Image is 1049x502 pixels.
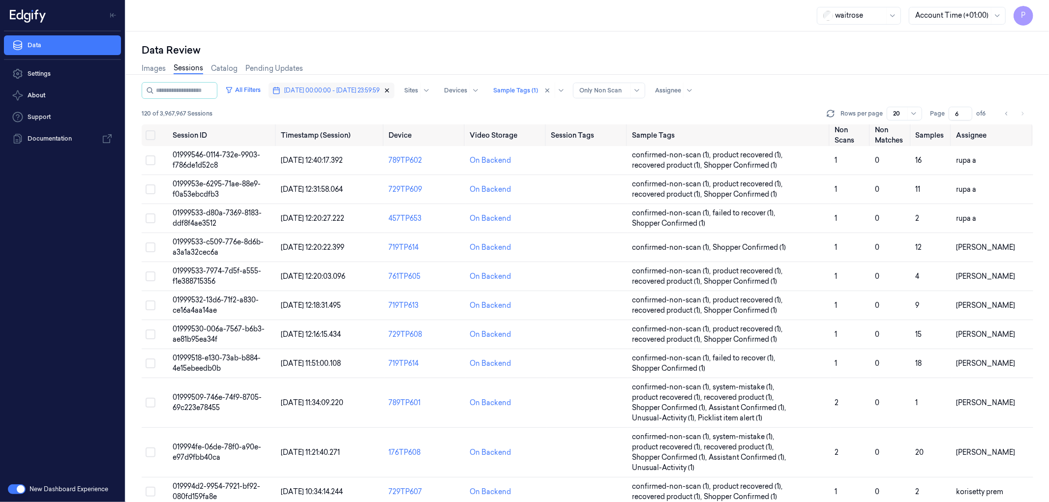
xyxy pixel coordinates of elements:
span: 1 [835,185,837,194]
span: 0199953e-6295-71ae-88e9-f0a53ebcdfb3 [173,179,261,199]
span: product recovered (1) , [713,266,784,276]
p: Rows per page [840,109,883,118]
span: 0 [875,185,879,194]
div: On Backend [470,155,511,166]
th: Samples [912,124,952,146]
span: [PERSON_NAME] [956,330,1015,339]
span: [DATE] 12:20:27.222 [281,214,344,223]
span: system-mistake (1) , [713,382,776,392]
span: 01999533-c509-776e-8d6b-a3a1a32cec6a [173,237,264,257]
span: 1 [835,487,837,496]
span: 01999532-13d6-71f2-a830-ce16a4aa14ae [173,295,259,315]
div: On Backend [470,213,511,224]
span: of 6 [976,109,992,118]
a: Catalog [211,63,238,74]
div: 176TP608 [389,447,462,458]
span: confirmed-non-scan (1) , [632,382,713,392]
span: 01999518-e130-73ab-b884-4e15ebeedb0b [173,354,261,373]
span: confirmed-non-scan (1) , [632,295,713,305]
span: 0 [875,448,879,457]
button: Select row [146,300,155,310]
span: 019994d2-9954-7921-bf92-080fd159fa8e [173,482,260,501]
th: Video Storage [466,124,547,146]
th: Timestamp (Session) [277,124,385,146]
button: Select row [146,184,155,194]
button: Select row [146,213,155,223]
div: 789TP601 [389,398,462,408]
span: recovered product (1) , [704,442,776,452]
div: 761TP605 [389,271,462,282]
span: Shopper Confirmed (1) [704,492,777,502]
span: Shopper Confirmed (1) [704,160,777,171]
span: 0 [875,272,879,281]
span: 0 [875,243,879,252]
span: recovered product (1) , [704,392,776,403]
span: product recovered (1) , [713,150,784,160]
span: 15 [916,330,922,339]
th: Non Matches [871,124,911,146]
span: product recovered (1) , [713,295,784,305]
span: 01999530-006a-7567-b6b3-ae81b95ea34f [173,325,265,344]
span: recovered product (1) , [632,160,704,171]
span: 0 [875,301,879,310]
div: 457TP653 [389,213,462,224]
span: Assistant Confirmed (1) , [709,403,788,413]
a: Pending Updates [245,63,303,74]
span: product recovered (1) , [713,481,784,492]
button: Select row [146,329,155,339]
span: confirmed-non-scan (1) , [632,150,713,160]
span: Shopper Confirmed (1) [704,334,777,345]
div: 789TP602 [389,155,462,166]
span: 2 [835,448,839,457]
span: 1 [835,330,837,339]
span: confirmed-non-scan (1) , [632,179,713,189]
span: 0 [875,156,879,165]
div: On Backend [470,271,511,282]
th: Non Scans [831,124,871,146]
a: Settings [4,64,121,84]
span: 1 [835,156,837,165]
span: Assistant Confirmed (1) , [709,452,788,463]
span: Shopper Confirmed (1) [632,218,705,229]
span: 01999546-0114-732e-9903-f786de1d52c8 [173,150,260,170]
span: Shopper Confirmed (1) [713,242,786,253]
span: [DATE] 00:00:00 - [DATE] 23:59:59 [284,86,380,95]
span: product recovered (1) , [713,324,784,334]
span: [DATE] 12:40:17.392 [281,156,343,165]
span: recovered product (1) , [632,492,704,502]
span: 2 [835,398,839,407]
span: Shopper Confirmed (1) [704,305,777,316]
span: 1 [916,398,918,407]
span: recovered product (1) , [632,189,704,200]
span: [PERSON_NAME] [956,243,1015,252]
span: Shopper Confirmed (1) [704,276,777,287]
button: About [4,86,121,105]
span: Picklist item alert (1) [698,413,762,423]
div: 719TP614 [389,242,462,253]
span: [DATE] 12:20:03.096 [281,272,345,281]
button: Select all [146,130,155,140]
span: 12 [916,243,922,252]
span: 2 [916,487,920,496]
span: 1 [835,272,837,281]
span: Shopper Confirmed (1) [632,363,705,374]
button: Select row [146,447,155,457]
div: 719TP613 [389,300,462,311]
span: 0 [875,487,879,496]
span: 4 [916,272,920,281]
span: korisetty prem [956,487,1003,496]
span: 1 [835,359,837,368]
span: Unusual-Activity (1) , [632,413,698,423]
th: Session ID [169,124,277,146]
span: Page [930,109,945,118]
nav: pagination [1000,107,1029,120]
div: On Backend [470,398,511,408]
span: product recovered (1) , [632,442,704,452]
span: Shopper Confirmed (1) [704,189,777,200]
div: On Backend [470,358,511,369]
span: 1 [835,214,837,223]
span: [PERSON_NAME] [956,398,1015,407]
div: On Backend [470,447,511,458]
span: Unusual-Activity (1) [632,463,694,473]
span: failed to recover (1) , [713,208,777,218]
